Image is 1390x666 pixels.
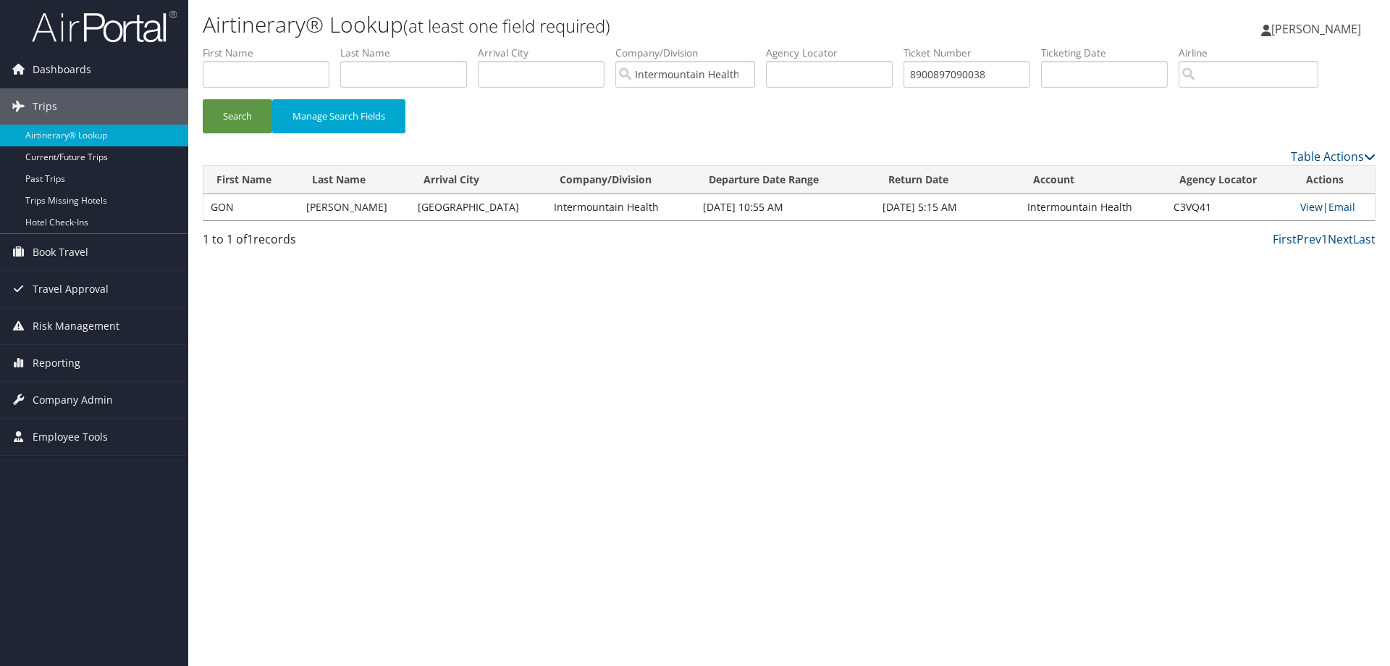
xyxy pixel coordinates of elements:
[33,271,109,307] span: Travel Approval
[203,166,299,194] th: First Name: activate to sort column ascending
[875,166,1021,194] th: Return Date: activate to sort column ascending
[203,9,985,40] h1: Airtinerary® Lookup
[32,9,177,43] img: airportal-logo.png
[615,46,766,60] label: Company/Division
[1328,200,1355,214] a: Email
[410,166,547,194] th: Arrival City: activate to sort column ascending
[272,99,405,133] button: Manage Search Fields
[33,419,108,455] span: Employee Tools
[1293,166,1375,194] th: Actions
[1300,200,1323,214] a: View
[1261,7,1376,51] a: [PERSON_NAME]
[340,46,478,60] label: Last Name
[33,308,119,344] span: Risk Management
[875,194,1021,220] td: [DATE] 5:15 AM
[1166,194,1293,220] td: C3VQ41
[299,166,411,194] th: Last Name: activate to sort column ascending
[696,194,875,220] td: [DATE] 10:55 AM
[1328,231,1353,247] a: Next
[1020,194,1166,220] td: Intermountain Health
[33,382,113,418] span: Company Admin
[547,194,695,220] td: Intermountain Health
[203,230,480,255] div: 1 to 1 of records
[1166,166,1293,194] th: Agency Locator: activate to sort column ascending
[33,88,57,125] span: Trips
[1291,149,1376,165] a: Table Actions
[203,194,299,220] td: GON
[1179,46,1329,60] label: Airline
[547,166,695,194] th: Company/Division
[1321,231,1328,247] a: 1
[1353,231,1376,247] a: Last
[410,194,547,220] td: [GEOGRAPHIC_DATA]
[1271,21,1361,37] span: [PERSON_NAME]
[1273,231,1297,247] a: First
[1041,46,1179,60] label: Ticketing Date
[403,14,610,38] small: (at least one field required)
[203,46,340,60] label: First Name
[1293,194,1375,220] td: |
[33,345,80,381] span: Reporting
[766,46,903,60] label: Agency Locator
[299,194,411,220] td: [PERSON_NAME]
[203,99,272,133] button: Search
[1297,231,1321,247] a: Prev
[1020,166,1166,194] th: Account: activate to sort column descending
[33,234,88,270] span: Book Travel
[33,51,91,88] span: Dashboards
[903,46,1041,60] label: Ticket Number
[478,46,615,60] label: Arrival City
[696,166,875,194] th: Departure Date Range: activate to sort column ascending
[247,231,253,247] span: 1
